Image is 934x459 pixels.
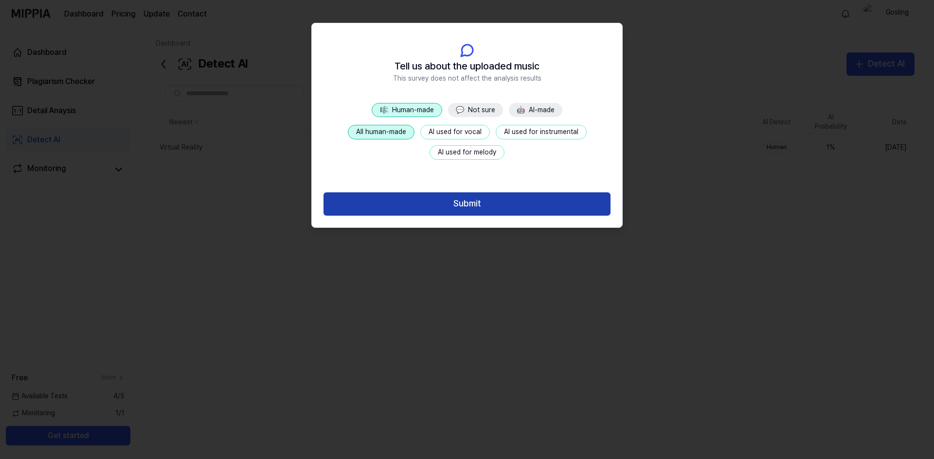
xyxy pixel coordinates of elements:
button: 💬Not sure [448,103,503,118]
button: AI used for instrumental [496,125,587,139]
button: AI used for melody [430,145,504,160]
button: AI used for vocal [420,125,490,139]
button: All human-made [348,125,414,139]
span: 🎼 [380,106,388,114]
button: 🤖AI-made [509,103,562,118]
span: This survey does not affect the analysis results [393,74,541,84]
span: 🤖 [517,106,525,114]
span: Tell us about the uploaded music [395,58,539,74]
button: Submit [323,192,611,216]
span: 💬 [456,106,464,114]
button: 🎼Human-made [372,103,442,118]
